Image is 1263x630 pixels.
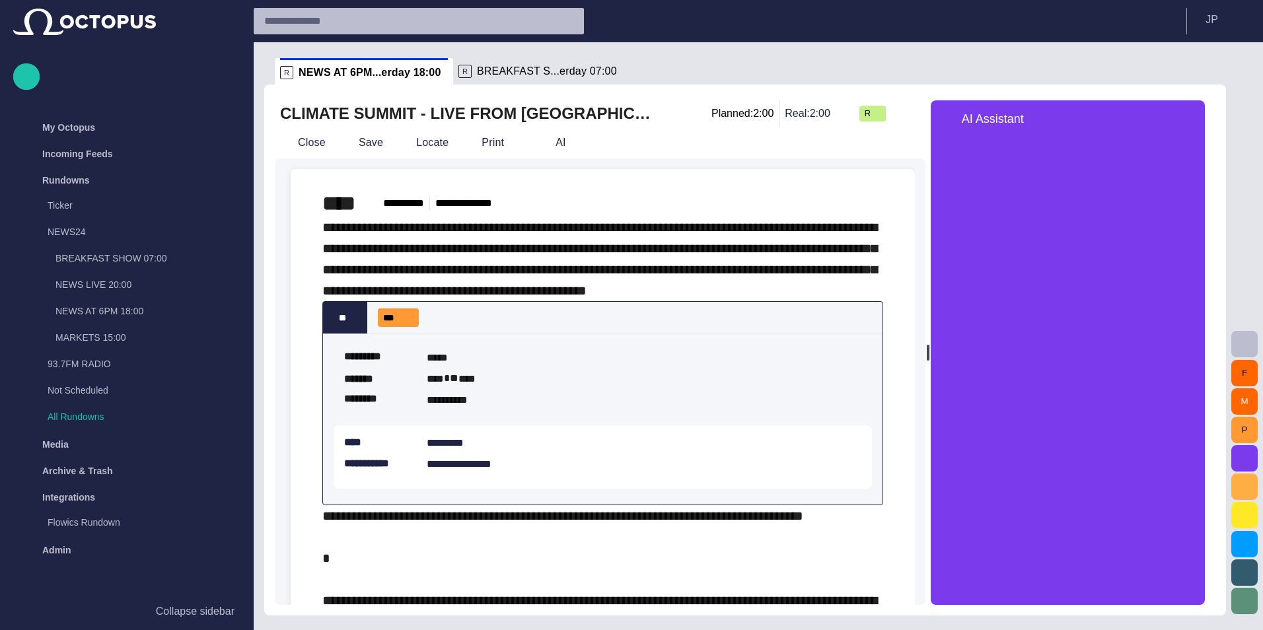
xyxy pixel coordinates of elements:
[48,225,213,238] p: NEWS24
[1231,360,1258,386] button: F
[1195,8,1255,32] button: JP
[299,66,441,79] span: NEWS AT 6PM...erday 18:00
[42,174,90,187] p: Rundowns
[275,58,453,85] div: RNEWS AT 6PM...erday 18:00
[458,131,527,155] button: Print
[865,107,870,120] span: R
[13,598,240,625] button: Collapse sidebar
[42,464,113,477] p: Archive & Trash
[1231,417,1258,443] button: P
[29,246,240,273] div: BREAKFAST SHOW 07:00
[55,331,240,344] p: MARKETS 15:00
[55,278,240,291] p: NEWS LIVE 20:00
[42,147,113,160] p: Incoming Feeds
[13,114,240,563] ul: main menu
[21,352,240,378] div: 93.7FM RADIO
[453,58,631,85] div: RBREAKFAST S...erday 07:00
[393,131,453,155] button: Locate
[785,106,830,122] p: Real: 2:00
[13,9,156,35] img: Octopus News Room
[55,252,240,265] p: BREAKFAST SHOW 07:00
[29,299,240,326] div: NEWS AT 6PM 18:00
[458,65,472,78] p: R
[29,273,240,299] div: NEWS LIVE 20:00
[48,410,240,423] p: All Rundowns
[48,357,240,370] p: 93.7FM RADIO
[48,199,240,212] p: Ticker
[477,65,617,78] span: BREAKFAST S...erday 07:00
[42,438,69,451] p: Media
[21,405,240,431] div: All Rundowns
[42,121,95,134] p: My Octopus
[962,113,1024,125] span: AI Assistant
[42,543,71,557] p: Admin
[1231,388,1258,415] button: M
[42,491,95,504] p: Integrations
[532,131,571,155] button: AI
[156,604,235,619] p: Collapse sidebar
[13,431,240,458] div: Media
[48,516,240,529] p: Flowics Rundown
[1206,12,1218,28] p: J P
[21,510,240,537] div: Flowics Rundown
[280,103,659,124] h2: CLIMATE SUMMIT - LIVE FROM GENEVA
[931,137,1205,605] iframe: AI Assistant
[280,66,293,79] p: R
[29,326,240,352] div: MARKETS 15:00
[711,106,774,122] p: Planned: 2:00
[21,193,240,220] div: Ticker
[859,102,886,125] button: R
[48,384,213,397] p: Not Scheduled
[55,304,240,318] p: NEWS AT 6PM 18:00
[336,131,388,155] button: Save
[275,131,330,155] button: Close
